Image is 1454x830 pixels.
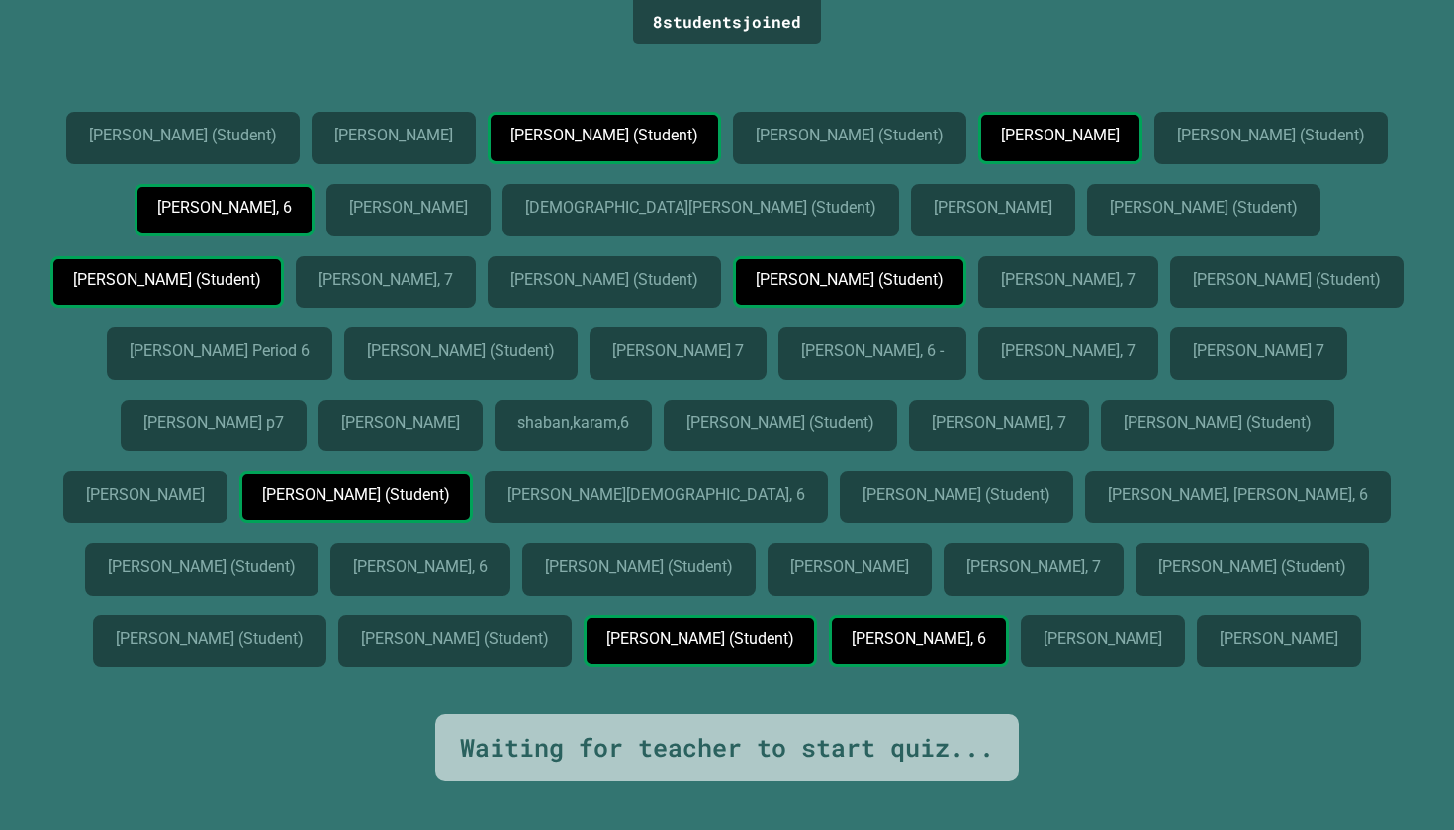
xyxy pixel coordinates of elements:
p: [PERSON_NAME] [334,127,452,144]
p: [PERSON_NAME] (Student) [367,342,553,360]
p: [PERSON_NAME], 7 [966,558,1100,576]
p: [PERSON_NAME] [349,199,467,217]
p: [PERSON_NAME] (Student) [73,271,259,289]
p: [PERSON_NAME] [1220,630,1337,648]
p: [PERSON_NAME] (Student) [1158,558,1344,576]
p: [PERSON_NAME] (Student) [510,127,696,144]
p: [PERSON_NAME] [934,199,1051,217]
p: [PERSON_NAME] Period 6 [130,342,308,360]
p: [PERSON_NAME] (Student) [262,486,448,504]
p: [PERSON_NAME] (Student) [510,271,696,289]
p: [PERSON_NAME] (Student) [116,630,302,648]
p: [PERSON_NAME], 6 [852,630,985,648]
p: [PERSON_NAME] p7 [143,415,283,432]
p: [PERSON_NAME] 7 [1193,342,1323,360]
p: [PERSON_NAME] [86,486,204,504]
p: [PERSON_NAME] (Student) [756,271,942,289]
p: [PERSON_NAME], 7 [932,415,1065,432]
p: [PERSON_NAME], 7 [1001,271,1135,289]
p: [PERSON_NAME], 6 - [801,342,943,360]
p: shaban,karam,6 [517,415,628,432]
div: Waiting for teacher to start quiz... [460,729,994,767]
p: [PERSON_NAME] (Student) [1124,415,1310,432]
p: [PERSON_NAME] [1001,127,1119,144]
p: [PERSON_NAME] (Student) [108,558,294,576]
p: [PERSON_NAME] (Student) [1193,271,1379,289]
p: [PERSON_NAME], [PERSON_NAME], 6 [1108,486,1365,504]
p: [PERSON_NAME] (Student) [361,630,547,648]
p: [PERSON_NAME] 7 [612,342,743,360]
p: [PERSON_NAME][DEMOGRAPHIC_DATA], 6 [507,486,802,504]
p: [PERSON_NAME] (Student) [863,486,1048,504]
p: [PERSON_NAME], 6 [157,199,291,217]
p: [PERSON_NAME] (Student) [545,558,731,576]
p: [PERSON_NAME] (Student) [1177,127,1363,144]
p: [PERSON_NAME] (Student) [756,127,942,144]
p: [PERSON_NAME] (Student) [89,127,275,144]
p: [PERSON_NAME] (Student) [686,415,872,432]
p: [PERSON_NAME] (Student) [606,630,792,648]
p: [PERSON_NAME], 7 [1001,342,1135,360]
p: [PERSON_NAME] (Student) [1110,199,1296,217]
p: [PERSON_NAME], 7 [318,271,452,289]
p: [PERSON_NAME], 6 [353,558,487,576]
p: [PERSON_NAME] [1044,630,1161,648]
p: [DEMOGRAPHIC_DATA][PERSON_NAME] (Student) [525,199,872,217]
p: [PERSON_NAME] [341,415,459,432]
p: [PERSON_NAME] [790,558,908,576]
